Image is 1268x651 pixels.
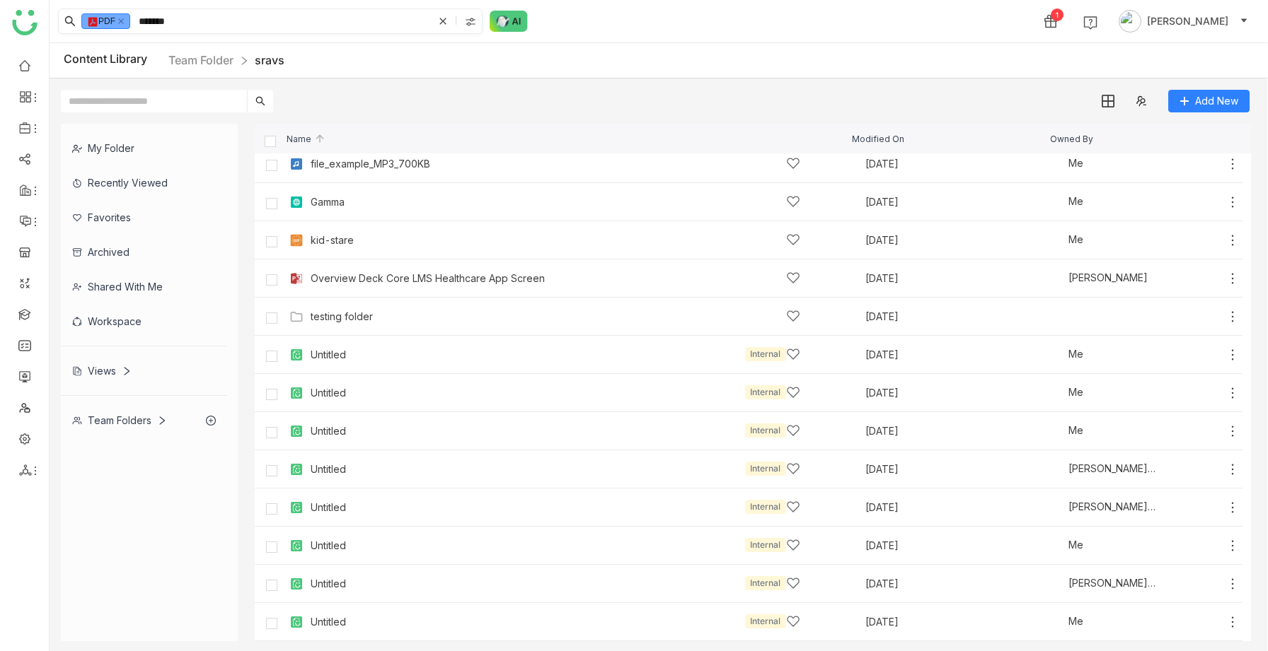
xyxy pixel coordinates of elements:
[311,426,346,437] a: Untitled
[1049,157,1083,171] div: Me
[311,616,346,628] div: Untitled
[1049,386,1063,400] img: 684a9b3fde261c4b36a3d19f
[745,347,786,361] div: Internal
[311,197,345,208] a: Gamma
[1049,271,1148,286] div: [PERSON_NAME]
[465,16,476,28] img: search-type.svg
[289,233,304,247] img: gif.svg
[289,539,304,553] img: paper.svg
[1116,10,1251,33] button: [PERSON_NAME]
[289,386,304,400] img: paper.svg
[1049,386,1083,400] div: Me
[1083,16,1097,30] img: help.svg
[289,500,304,515] img: paper.svg
[745,538,786,552] div: Internal
[289,157,304,171] img: mp3.svg
[1049,577,1063,591] img: 684a959c82a3912df7c0cd23
[1050,134,1093,143] span: Owned By
[287,134,325,143] span: Name
[255,53,284,67] a: sravs
[745,614,786,628] div: Internal
[289,271,304,286] img: pptx.svg
[311,464,346,475] a: Untitled
[311,311,373,322] a: testing folder
[490,11,528,32] img: ask-buddy-normal.svg
[1049,424,1083,438] div: Me
[289,577,304,591] img: paper.svg
[1049,348,1083,362] div: Me
[745,423,786,438] div: Internal
[1049,195,1063,209] img: 684a9b3fde261c4b36a3d19f
[1102,95,1114,107] img: grid.svg
[61,235,227,269] div: Archived
[865,274,1049,283] div: [DATE]
[61,131,227,165] div: My Folder
[865,541,1049,551] div: [DATE]
[1049,539,1063,553] img: 684a9b3fde261c4b36a3d19f
[289,195,304,209] img: article.svg
[1049,157,1063,171] img: 684a9b3fde261c4b36a3d19f
[314,133,325,144] img: arrow-up.svg
[1049,577,1226,591] div: [PERSON_NAME] [PERSON_NAME]
[311,349,346,360] a: Untitled
[311,540,346,551] a: Untitled
[311,158,430,170] a: file_example_MP3_700KB
[1049,348,1063,362] img: 684a9b3fde261c4b36a3d19f
[289,462,304,476] img: paper.svg
[745,462,786,476] div: Internal
[1195,93,1238,109] span: Add New
[865,426,1049,436] div: [DATE]
[1049,500,1226,515] div: [PERSON_NAME] [PERSON_NAME]
[1049,195,1083,209] div: Me
[61,200,227,235] div: Favorites
[865,312,1049,322] div: [DATE]
[168,53,234,67] a: Team Folder
[311,578,346,590] a: Untitled
[745,500,786,514] div: Internal
[865,159,1049,169] div: [DATE]
[865,464,1049,474] div: [DATE]
[1049,615,1083,629] div: Me
[1049,615,1063,629] img: 684a9b3fde261c4b36a3d19f
[865,388,1049,398] div: [DATE]
[311,502,346,513] a: Untitled
[865,350,1049,360] div: [DATE]
[61,165,227,200] div: Recently Viewed
[289,615,304,629] img: paper.svg
[61,304,227,339] div: Workspace
[865,617,1049,627] div: [DATE]
[311,235,354,246] a: kid-stare
[1049,271,1063,286] img: 684a9b22de261c4b36a3d00f
[865,579,1049,589] div: [DATE]
[745,385,786,399] div: Internal
[1049,424,1063,438] img: 684a9b3fde261c4b36a3d19f
[1147,13,1228,29] span: [PERSON_NAME]
[852,134,904,143] span: Modified On
[1049,462,1226,476] div: [PERSON_NAME] [PERSON_NAME]
[289,310,304,324] img: Folder
[1049,233,1083,247] div: Me
[289,424,304,438] img: paper.svg
[1119,10,1141,33] img: avatar
[1049,233,1063,247] img: 684a9b3fde261c4b36a3d19f
[72,365,132,377] div: Views
[289,348,304,362] img: paper.svg
[1168,90,1250,112] button: Add New
[311,273,545,284] a: Overview Deck Core LMS Healthcare App Screen
[1051,8,1064,21] div: 1
[81,13,130,29] nz-tag: PDF
[311,387,346,399] a: Untitled
[1049,539,1083,553] div: Me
